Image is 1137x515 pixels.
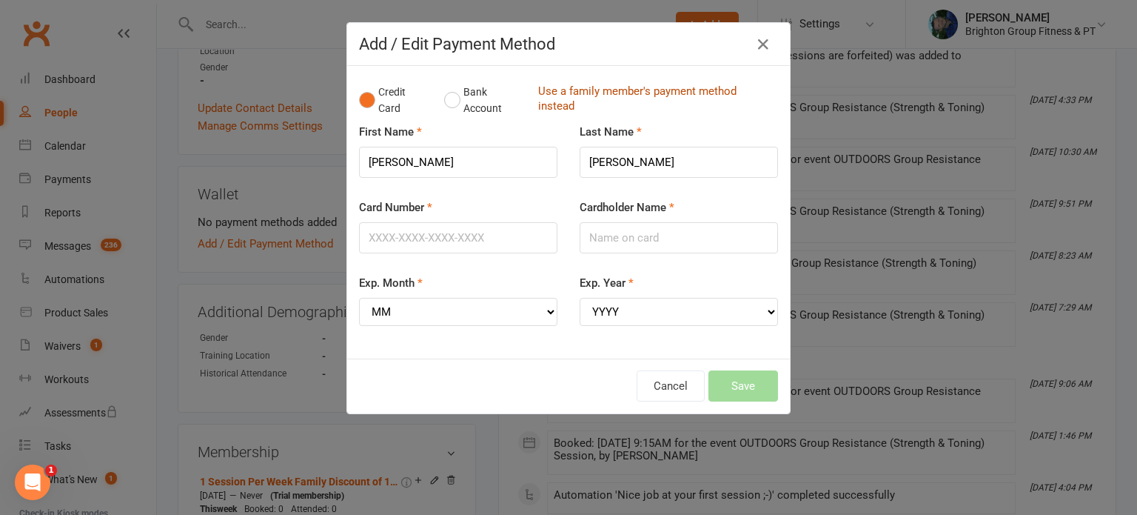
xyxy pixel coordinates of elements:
[359,222,557,253] input: XXXX-XXXX-XXXX-XXXX
[45,465,57,476] span: 1
[580,199,674,216] label: Cardholder Name
[444,78,526,123] button: Bank Account
[359,123,422,141] label: First Name
[359,35,778,53] h4: Add / Edit Payment Method
[637,371,705,402] button: Cancel
[359,78,429,123] button: Credit Card
[359,199,432,216] label: Card Number
[580,222,778,253] input: Name on card
[751,33,775,56] button: Close
[538,84,771,117] a: Use a family member's payment method instead
[359,274,423,292] label: Exp. Month
[580,123,642,141] label: Last Name
[580,274,634,292] label: Exp. Year
[15,465,50,500] iframe: Intercom live chat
